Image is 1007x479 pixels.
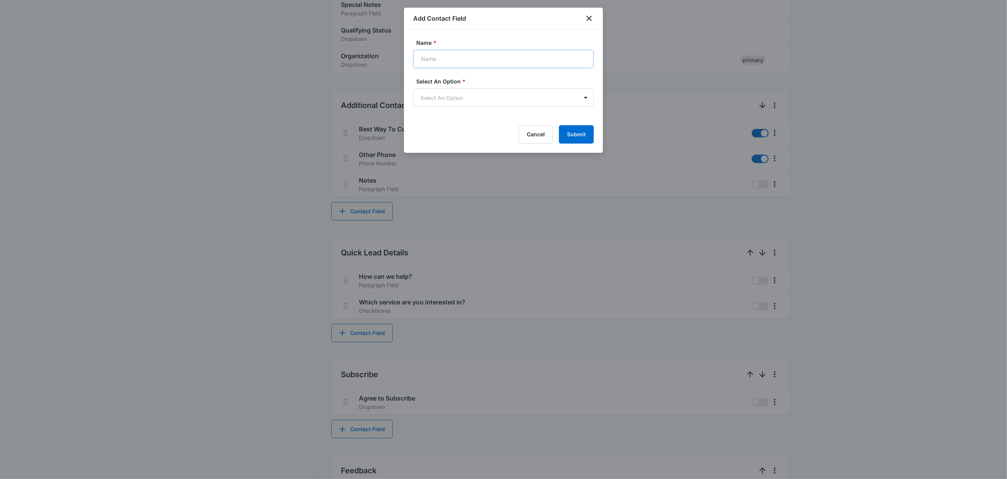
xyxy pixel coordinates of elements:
[559,125,594,144] button: Submit
[416,77,597,85] label: Select An Option
[413,50,594,68] input: Name
[416,39,597,47] label: Name
[413,14,466,23] h1: Add Contact Field
[519,125,553,144] button: Cancel
[585,14,594,23] button: close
